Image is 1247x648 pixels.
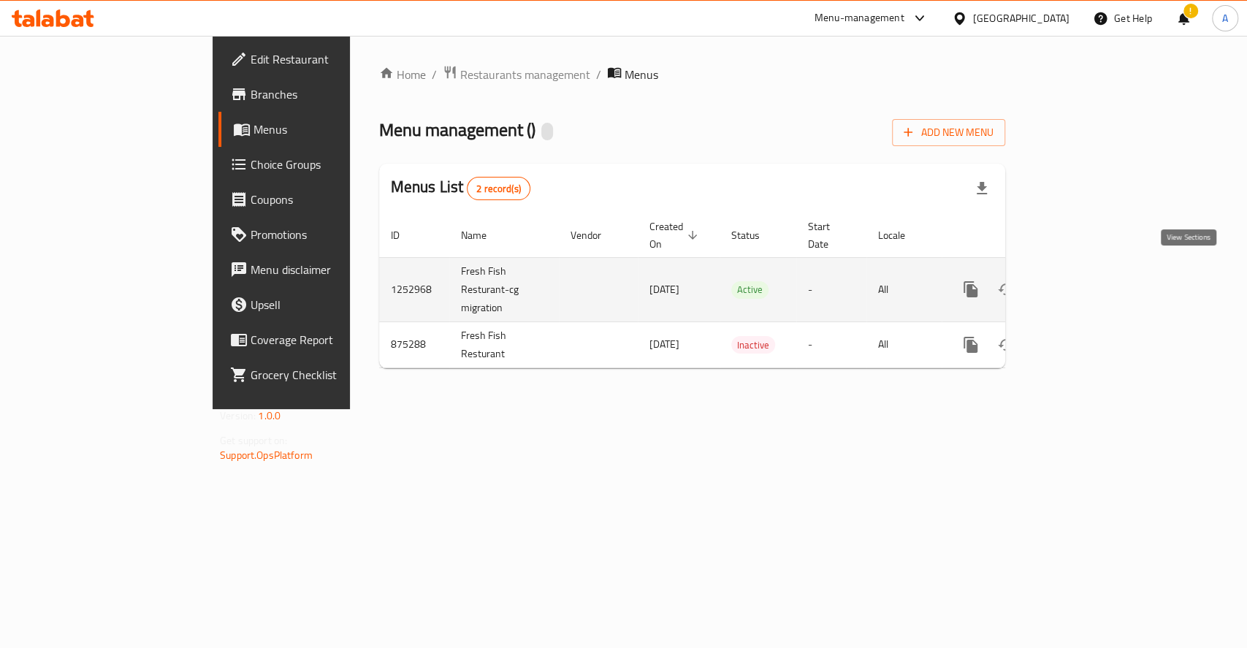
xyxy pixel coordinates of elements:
span: Vendor [571,226,620,244]
span: Name [461,226,506,244]
span: Locale [878,226,924,244]
a: Menu disclaimer [218,252,421,287]
a: Edit Restaurant [218,42,421,77]
span: Menus [625,66,658,83]
span: Promotions [251,226,409,243]
a: Menus [218,112,421,147]
td: All [866,321,942,367]
td: - [796,321,866,367]
span: 1.0.0 [258,406,281,425]
span: A [1222,10,1228,26]
a: Branches [218,77,421,112]
button: more [953,272,988,307]
span: Active [731,281,769,298]
div: Export file [964,171,999,206]
th: Actions [942,213,1105,258]
a: Grocery Checklist [218,357,421,392]
div: [GEOGRAPHIC_DATA] [973,10,1069,26]
td: - [796,257,866,321]
span: Version: [220,406,256,425]
td: Fresh Fish Resturant [449,321,559,367]
div: Total records count [467,177,530,200]
a: Support.OpsPlatform [220,446,313,465]
td: All [866,257,942,321]
span: Branches [251,85,409,103]
span: ID [391,226,419,244]
a: Promotions [218,217,421,252]
span: Add New Menu [904,123,994,142]
span: Menu management ( ) [379,113,535,146]
span: 2 record(s) [468,182,530,196]
span: Coverage Report [251,331,409,348]
span: Choice Groups [251,156,409,173]
button: Change Status [988,272,1023,307]
span: Edit Restaurant [251,50,409,68]
span: Restaurants management [460,66,590,83]
div: Menu-management [815,9,904,27]
li: / [432,66,437,83]
span: Start Date [808,218,849,253]
span: Upsell [251,296,409,313]
div: Active [731,281,769,299]
h2: Menus List [391,176,530,200]
a: Restaurants management [443,65,590,84]
span: [DATE] [649,335,679,354]
nav: breadcrumb [379,65,1005,84]
button: Change Status [988,327,1023,362]
li: / [596,66,601,83]
span: [DATE] [649,280,679,299]
button: more [953,327,988,362]
span: Menus [253,121,409,138]
span: Grocery Checklist [251,366,409,384]
span: Created On [649,218,702,253]
span: Menu disclaimer [251,261,409,278]
div: Inactive [731,336,775,354]
span: Coupons [251,191,409,208]
a: Coupons [218,182,421,217]
a: Choice Groups [218,147,421,182]
span: Status [731,226,779,244]
span: Get support on: [220,431,287,450]
a: Upsell [218,287,421,322]
td: Fresh Fish Resturant-cg migration [449,257,559,321]
button: Add New Menu [892,119,1005,146]
table: enhanced table [379,213,1105,368]
span: Inactive [731,337,775,354]
a: Coverage Report [218,322,421,357]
